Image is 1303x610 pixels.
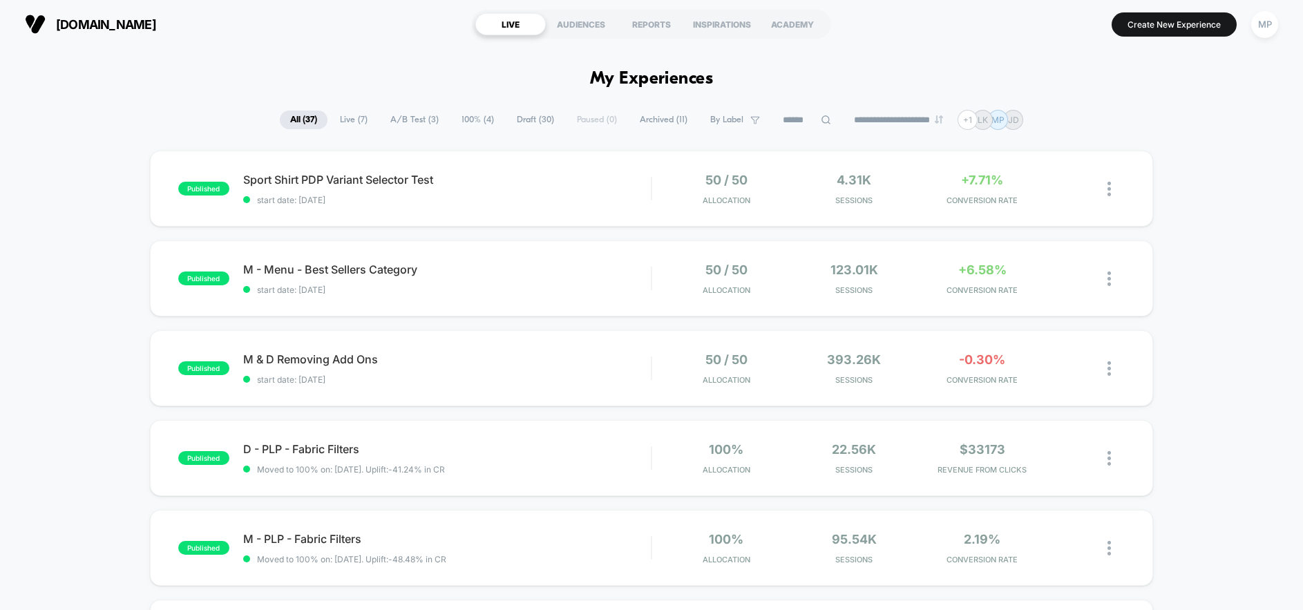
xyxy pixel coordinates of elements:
span: 123.01k [830,263,878,277]
span: CONVERSION RATE [922,375,1043,385]
img: close [1107,541,1111,555]
img: close [1107,451,1111,466]
img: end [935,115,943,124]
img: close [1107,182,1111,196]
span: 50 / 50 [705,263,748,277]
span: M - PLP - Fabric Filters [243,532,651,546]
span: Archived ( 11 ) [629,111,698,129]
div: MP [1251,11,1278,38]
span: By Label [710,115,743,125]
span: 50 / 50 [705,352,748,367]
div: AUDIENCES [546,13,616,35]
div: INSPIRATIONS [687,13,757,35]
span: [DOMAIN_NAME] [56,17,156,32]
span: Sessions [794,555,915,564]
span: A/B Test ( 3 ) [380,111,449,129]
span: Moved to 100% on: [DATE] . Uplift: -41.24% in CR [257,464,445,475]
span: 100% [709,532,743,546]
span: published [178,541,229,555]
span: -0.30% [959,352,1005,367]
button: Create New Experience [1112,12,1237,37]
p: MP [991,115,1005,125]
span: 22.56k [832,442,876,457]
span: start date: [DATE] [243,195,651,205]
span: published [178,361,229,375]
button: [DOMAIN_NAME] [21,13,160,35]
span: +7.71% [961,173,1003,187]
span: start date: [DATE] [243,374,651,385]
span: Sessions [794,285,915,295]
span: Live ( 7 ) [330,111,378,129]
div: ACADEMY [757,13,828,35]
p: JD [1008,115,1019,125]
div: LIVE [475,13,546,35]
img: close [1107,361,1111,376]
span: Allocation [703,375,750,385]
span: REVENUE FROM CLICKS [922,465,1043,475]
span: Moved to 100% on: [DATE] . Uplift: -48.48% in CR [257,554,446,564]
span: Allocation [703,285,750,295]
span: 4.31k [837,173,871,187]
span: published [178,182,229,196]
span: published [178,451,229,465]
span: M & D Removing Add Ons [243,352,651,366]
span: $33173 [960,442,1005,457]
span: 100% ( 4 ) [451,111,504,129]
span: Allocation [703,555,750,564]
p: LK [978,115,988,125]
div: + 1 [958,110,978,130]
span: Sessions [794,465,915,475]
img: close [1107,271,1111,286]
h1: My Experiences [590,69,714,89]
span: Sport Shirt PDP Variant Selector Test [243,173,651,187]
button: MP [1247,10,1282,39]
div: REPORTS [616,13,687,35]
span: published [178,271,229,285]
span: start date: [DATE] [243,285,651,295]
span: M - Menu - Best Sellers Category [243,263,651,276]
span: D - PLP - Fabric Filters [243,442,651,456]
span: +6.58% [958,263,1007,277]
span: Allocation [703,465,750,475]
img: Visually logo [25,14,46,35]
span: 393.26k [827,352,881,367]
span: Draft ( 30 ) [506,111,564,129]
span: CONVERSION RATE [922,196,1043,205]
span: CONVERSION RATE [922,555,1043,564]
span: Allocation [703,196,750,205]
span: Sessions [794,375,915,385]
span: 95.54k [832,532,877,546]
span: 2.19% [964,532,1000,546]
span: CONVERSION RATE [922,285,1043,295]
span: 100% [709,442,743,457]
span: All ( 37 ) [280,111,327,129]
span: Sessions [794,196,915,205]
span: 50 / 50 [705,173,748,187]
